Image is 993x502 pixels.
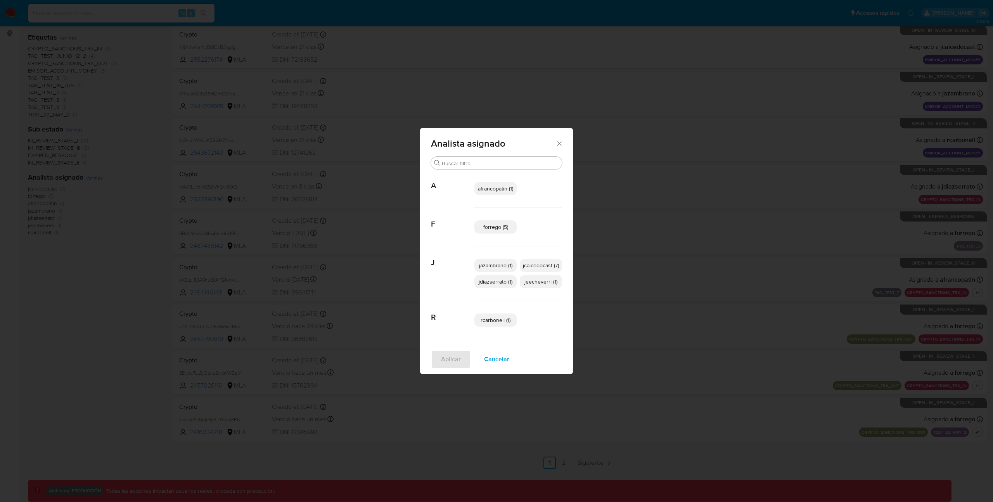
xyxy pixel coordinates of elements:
[520,275,562,288] div: jeecheverri (1)
[555,140,562,147] button: Cerrar
[481,316,510,324] span: rcarbonell (1)
[474,275,517,288] div: jdiazserrato (1)
[431,208,474,229] span: F
[431,139,555,148] span: Analista asignado
[478,185,513,192] span: afrancopatin (1)
[479,261,512,269] span: jazambrano (1)
[474,313,517,327] div: rcarbonell (1)
[524,278,557,286] span: jeecheverri (1)
[474,350,519,369] button: Cancelar
[431,301,474,322] span: R
[474,220,517,234] div: forrego (5)
[483,223,508,231] span: forrego (5)
[474,182,517,195] div: afrancopatin (1)
[479,278,512,286] span: jdiazserrato (1)
[431,246,474,267] span: J
[434,160,440,166] button: Buscar
[442,160,559,167] input: Buscar filtro
[431,170,474,190] span: A
[474,259,517,272] div: jazambrano (1)
[520,259,562,272] div: jcaicedocast (7)
[523,261,559,269] span: jcaicedocast (7)
[484,351,509,368] span: Cancelar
